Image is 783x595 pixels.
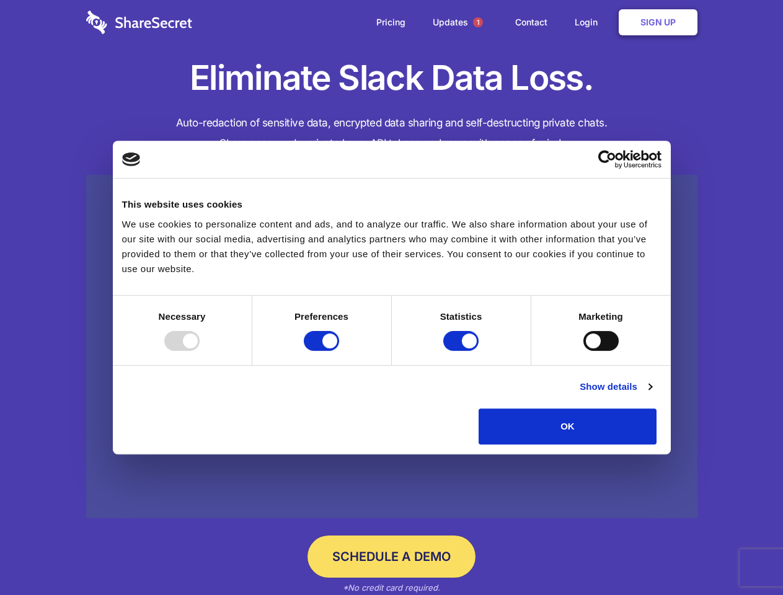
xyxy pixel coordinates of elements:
div: This website uses cookies [122,197,661,212]
div: We use cookies to personalize content and ads, and to analyze our traffic. We also share informat... [122,217,661,276]
h1: Eliminate Slack Data Loss. [86,56,697,100]
a: Wistia video thumbnail [86,175,697,519]
a: Contact [503,3,560,42]
span: 1 [473,17,483,27]
em: *No credit card required. [343,583,440,593]
a: Schedule a Demo [307,535,476,578]
a: Login [562,3,616,42]
a: Pricing [364,3,418,42]
strong: Marketing [578,311,623,322]
strong: Statistics [440,311,482,322]
a: Show details [580,379,652,394]
a: Usercentrics Cookiebot - opens in a new window [553,150,661,169]
a: Sign Up [619,9,697,35]
button: OK [479,408,657,444]
h4: Auto-redaction of sensitive data, encrypted data sharing and self-destructing private chats. Shar... [86,113,697,154]
strong: Preferences [294,311,348,322]
strong: Necessary [159,311,206,322]
img: logo [122,152,141,166]
img: logo-wordmark-white-trans-d4663122ce5f474addd5e946df7df03e33cb6a1c49d2221995e7729f52c070b2.svg [86,11,192,34]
